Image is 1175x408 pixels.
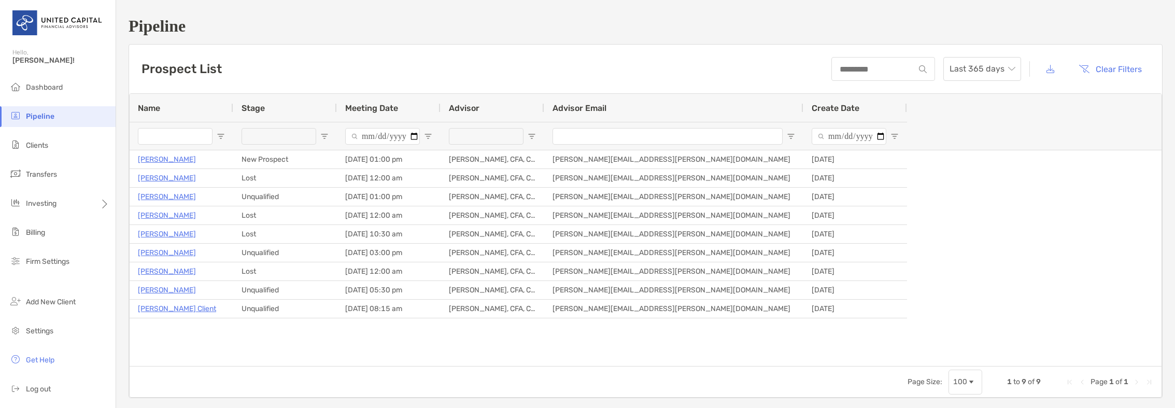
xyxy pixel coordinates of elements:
[337,150,441,168] div: [DATE] 01:00 pm
[1028,377,1035,386] span: of
[337,300,441,318] div: [DATE] 08:15 am
[26,298,76,306] span: Add New Client
[803,244,907,262] div: [DATE]
[812,128,886,145] input: Create Date Filter Input
[544,244,803,262] div: [PERSON_NAME][EMAIL_ADDRESS][PERSON_NAME][DOMAIN_NAME]
[544,262,803,280] div: [PERSON_NAME][EMAIL_ADDRESS][PERSON_NAME][DOMAIN_NAME]
[9,324,22,336] img: settings icon
[544,281,803,299] div: [PERSON_NAME][EMAIL_ADDRESS][PERSON_NAME][DOMAIN_NAME]
[953,377,967,386] div: 100
[1078,378,1086,386] div: Previous Page
[345,128,420,145] input: Meeting Date Filter Input
[803,281,907,299] div: [DATE]
[26,170,57,179] span: Transfers
[12,4,103,41] img: United Capital Logo
[1091,377,1108,386] span: Page
[553,128,783,145] input: Advisor Email Filter Input
[138,284,196,297] a: [PERSON_NAME]
[9,382,22,395] img: logout icon
[1007,377,1012,386] span: 1
[26,83,63,92] span: Dashboard
[544,169,803,187] div: [PERSON_NAME][EMAIL_ADDRESS][PERSON_NAME][DOMAIN_NAME]
[950,58,1015,80] span: Last 365 days
[544,225,803,243] div: [PERSON_NAME][EMAIL_ADDRESS][PERSON_NAME][DOMAIN_NAME]
[233,206,337,224] div: Lost
[233,262,337,280] div: Lost
[1109,377,1114,386] span: 1
[949,370,982,395] div: Page Size
[26,257,69,266] span: Firm Settings
[141,62,222,76] h3: Prospect List
[528,132,536,140] button: Open Filter Menu
[1071,58,1150,80] button: Clear Filters
[26,112,54,121] span: Pipeline
[337,206,441,224] div: [DATE] 12:00 am
[803,300,907,318] div: [DATE]
[544,150,803,168] div: [PERSON_NAME][EMAIL_ADDRESS][PERSON_NAME][DOMAIN_NAME]
[812,103,859,113] span: Create Date
[544,188,803,206] div: [PERSON_NAME][EMAIL_ADDRESS][PERSON_NAME][DOMAIN_NAME]
[1022,377,1026,386] span: 9
[138,209,196,222] a: [PERSON_NAME]
[441,262,544,280] div: [PERSON_NAME], CFA, CFP®
[1132,378,1141,386] div: Next Page
[441,300,544,318] div: [PERSON_NAME], CFA, CFP®
[441,281,544,299] div: [PERSON_NAME], CFA, CFP®
[233,281,337,299] div: Unqualified
[9,196,22,209] img: investing icon
[337,262,441,280] div: [DATE] 12:00 am
[138,246,196,259] a: [PERSON_NAME]
[449,103,479,113] span: Advisor
[803,188,907,206] div: [DATE]
[9,167,22,180] img: transfers icon
[337,188,441,206] div: [DATE] 01:00 pm
[337,281,441,299] div: [DATE] 05:30 pm
[26,228,45,237] span: Billing
[803,150,907,168] div: [DATE]
[233,300,337,318] div: Unqualified
[337,169,441,187] div: [DATE] 12:00 am
[242,103,265,113] span: Stage
[803,169,907,187] div: [DATE]
[26,327,53,335] span: Settings
[217,132,225,140] button: Open Filter Menu
[908,377,942,386] div: Page Size:
[337,244,441,262] div: [DATE] 03:00 pm
[424,132,432,140] button: Open Filter Menu
[320,132,329,140] button: Open Filter Menu
[138,302,216,315] p: [PERSON_NAME] Client
[129,17,1163,36] h1: Pipeline
[803,225,907,243] div: [DATE]
[441,188,544,206] div: [PERSON_NAME], CFA, CFP®
[138,153,196,166] a: [PERSON_NAME]
[803,262,907,280] div: [DATE]
[919,65,927,73] img: input icon
[553,103,606,113] span: Advisor Email
[9,255,22,267] img: firm-settings icon
[803,206,907,224] div: [DATE]
[9,109,22,122] img: pipeline icon
[9,295,22,307] img: add_new_client icon
[138,172,196,185] a: [PERSON_NAME]
[233,188,337,206] div: Unqualified
[441,150,544,168] div: [PERSON_NAME], CFA, CFP®
[9,353,22,365] img: get-help icon
[26,199,56,208] span: Investing
[233,225,337,243] div: Lost
[233,244,337,262] div: Unqualified
[12,56,109,65] span: [PERSON_NAME]!
[9,80,22,93] img: dashboard icon
[1145,378,1153,386] div: Last Page
[9,226,22,238] img: billing icon
[441,206,544,224] div: [PERSON_NAME], CFA, CFP®
[337,225,441,243] div: [DATE] 10:30 am
[441,244,544,262] div: [PERSON_NAME], CFA, CFP®
[138,103,160,113] span: Name
[138,265,196,278] a: [PERSON_NAME]
[1124,377,1128,386] span: 1
[138,228,196,241] a: [PERSON_NAME]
